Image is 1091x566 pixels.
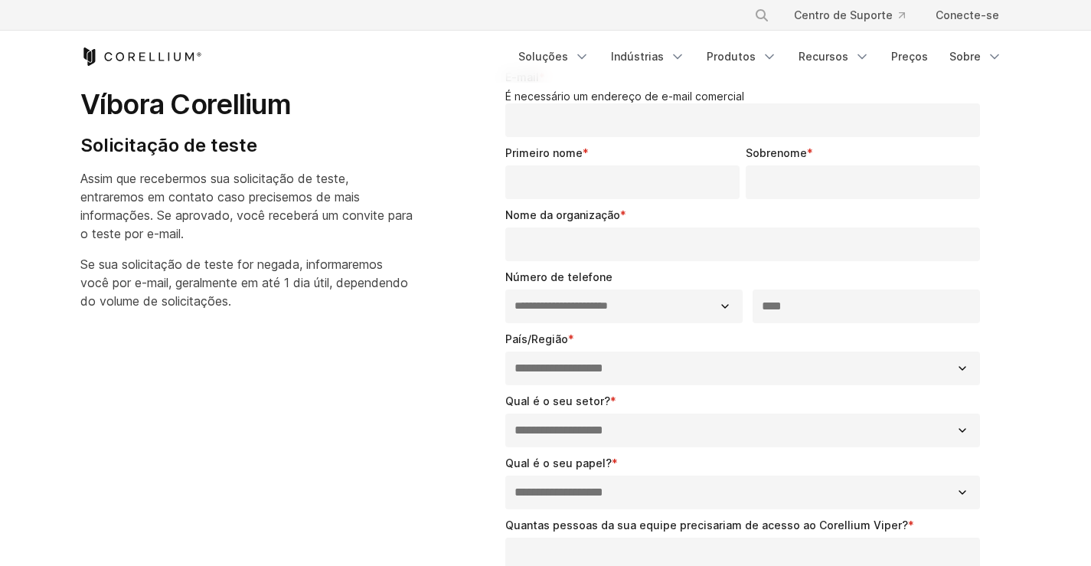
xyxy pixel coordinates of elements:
[505,456,612,469] font: Qual é o seu papel?
[505,394,610,407] font: Qual é o seu setor?
[505,270,612,283] font: Número de telefone
[509,43,1011,70] div: Menu de navegação
[794,8,893,21] font: Centro de Suporte
[505,332,568,345] font: País/Região
[80,134,257,156] font: Solicitação de teste
[891,50,928,63] font: Preços
[736,2,1011,29] div: Menu de navegação
[707,50,756,63] font: Produtos
[505,90,744,103] font: É necessário um endereço de e-mail comercial
[80,257,408,309] font: Se sua solicitação de teste for negada, informaremos você por e-mail, geralmente em até 1 dia úti...
[80,47,202,66] a: Página inicial do Corellium
[505,146,583,159] font: Primeiro nome
[518,50,568,63] font: Soluções
[936,8,999,21] font: Conecte-se
[748,2,776,29] button: Procurar
[80,87,291,121] font: Víbora Corellium
[949,50,981,63] font: Sobre
[799,50,848,63] font: Recursos
[505,519,908,532] font: Quantas pessoas da sua equipe precisariam de acesso ao Corellium Viper?
[80,171,413,241] font: Assim que recebermos sua solicitação de teste, entraremos em contato caso precisemos de mais info...
[505,208,620,221] font: Nome da organização
[611,50,664,63] font: Indústrias
[746,146,807,159] font: Sobrenome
